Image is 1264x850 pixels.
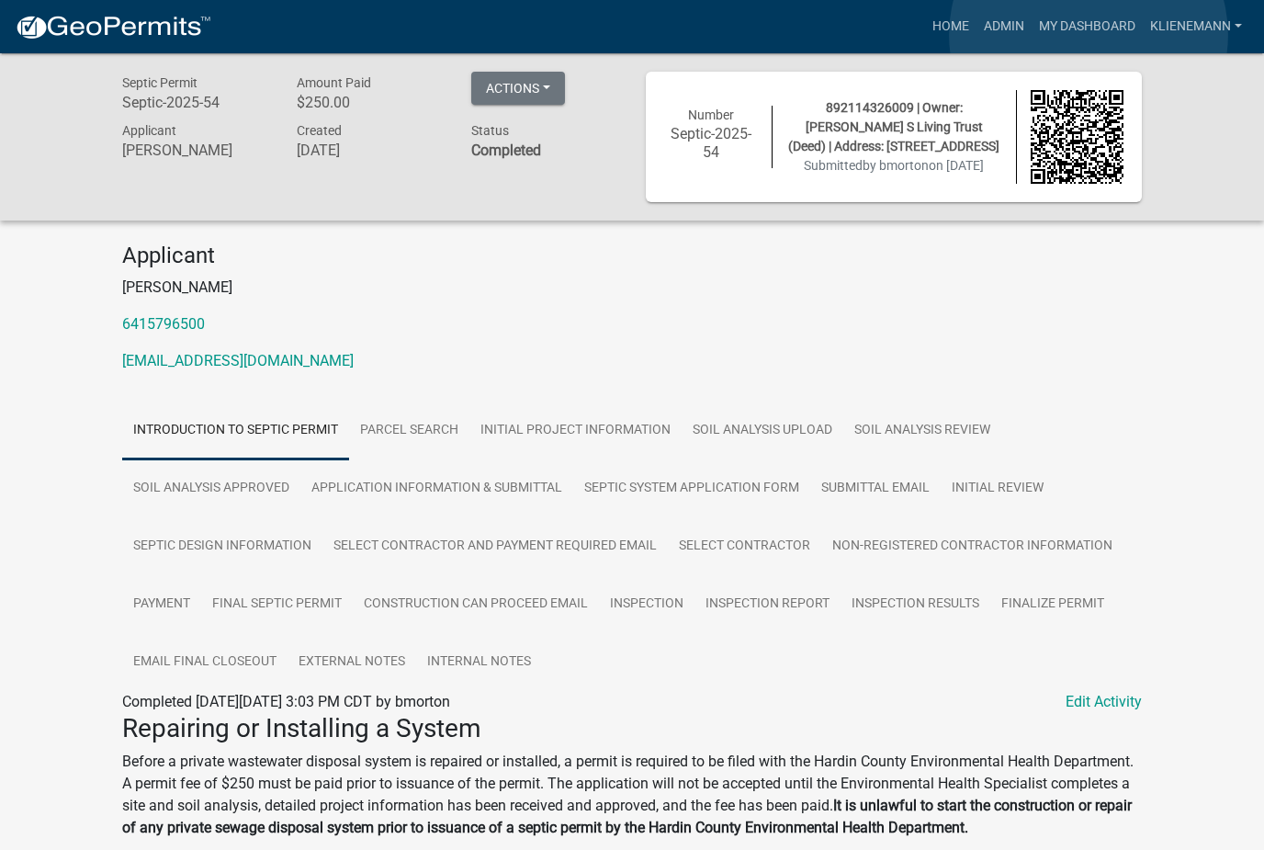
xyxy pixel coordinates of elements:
button: Actions [471,72,565,105]
a: Internal Notes [416,633,542,692]
a: Introduction to Septic Permit [122,402,349,460]
a: Construction Can Proceed Email [353,575,599,634]
a: Soil Analysis Upload [682,402,843,460]
a: Inspection [599,575,694,634]
a: Soil Analysis Approved [122,459,300,518]
h6: $250.00 [297,94,444,111]
h6: Septic-2025-54 [664,125,758,160]
h4: Applicant [122,243,1142,269]
a: Final Septic Permit [201,575,353,634]
a: My Dashboard [1032,9,1143,44]
a: Payment [122,575,201,634]
a: Home [925,9,976,44]
span: Septic Permit [122,75,197,90]
a: Edit Activity [1066,691,1142,713]
span: by bmorton [863,158,929,173]
span: Completed [DATE][DATE] 3:03 PM CDT by bmorton [122,693,450,710]
h3: ​Repairing or Installing a System [122,713,1142,744]
a: Select Contractor and Payment Required Email [322,517,668,576]
a: [EMAIL_ADDRESS][DOMAIN_NAME] [122,352,354,369]
a: Parcel search [349,402,469,460]
a: Finalize Permit [990,575,1115,634]
span: Applicant [122,123,176,138]
a: Initial Project Information [469,402,682,460]
strong: Completed [471,142,541,159]
a: Septic System Application Form [573,459,810,518]
h6: [PERSON_NAME] [122,142,269,159]
a: Inspection Report [694,575,841,634]
a: klienemann [1143,9,1249,44]
a: Soil Analysis Review [843,402,1001,460]
h6: Septic-2025-54 [122,94,269,111]
a: Select Contractor [668,517,821,576]
a: Inspection Results [841,575,990,634]
span: Amount Paid [297,75,371,90]
a: Non-Registered Contractor Information [821,517,1123,576]
a: Septic Design Information [122,517,322,576]
span: Created [297,123,342,138]
a: Application Information & Submittal [300,459,573,518]
span: Number [688,108,734,122]
a: 6415796500 [122,315,205,333]
a: Admin [976,9,1032,44]
span: Submitted on [DATE] [804,158,984,173]
a: Submittal Email [810,459,941,518]
a: Initial Review [941,459,1055,518]
p: [PERSON_NAME] [122,277,1142,299]
p: Before a private wastewater disposal system is repaired or installed, a permit is required to be ... [122,751,1142,839]
a: Email Final Closeout [122,633,288,692]
img: QR code [1031,90,1124,184]
h6: [DATE] [297,142,444,159]
a: External Notes [288,633,416,692]
span: Status [471,123,509,138]
span: 892114326009 | Owner: [PERSON_NAME] S Living Trust (Deed) | Address: [STREET_ADDRESS] [788,100,999,153]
